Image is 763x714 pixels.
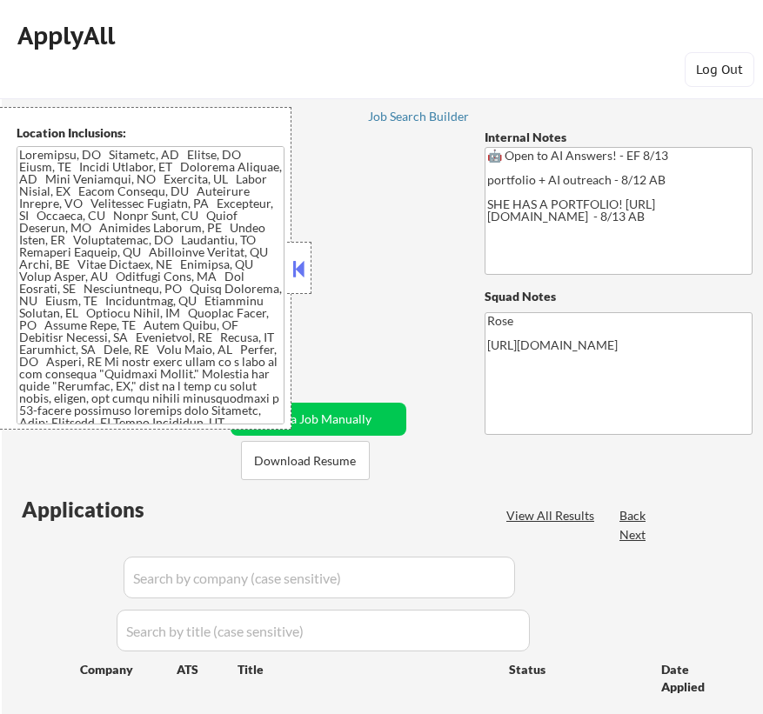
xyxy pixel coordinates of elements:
[368,110,470,123] div: Job Search Builder
[124,557,515,598] input: Search by company (case sensitive)
[619,507,647,524] div: Back
[485,288,753,305] div: Squad Notes
[485,129,753,146] div: Internal Notes
[231,403,406,436] button: Add a Job Manually
[241,441,370,480] button: Download Resume
[238,661,492,678] div: Title
[685,52,754,87] button: Log Out
[17,124,284,142] div: Location Inclusions:
[661,661,726,695] div: Date Applied
[117,610,530,651] input: Search by title (case sensitive)
[177,661,238,678] div: ATS
[80,661,177,678] div: Company
[22,499,194,520] div: Applications
[619,526,647,544] div: Next
[17,21,120,50] div: ApplyAll
[506,507,599,524] div: View All Results
[509,653,636,684] div: Status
